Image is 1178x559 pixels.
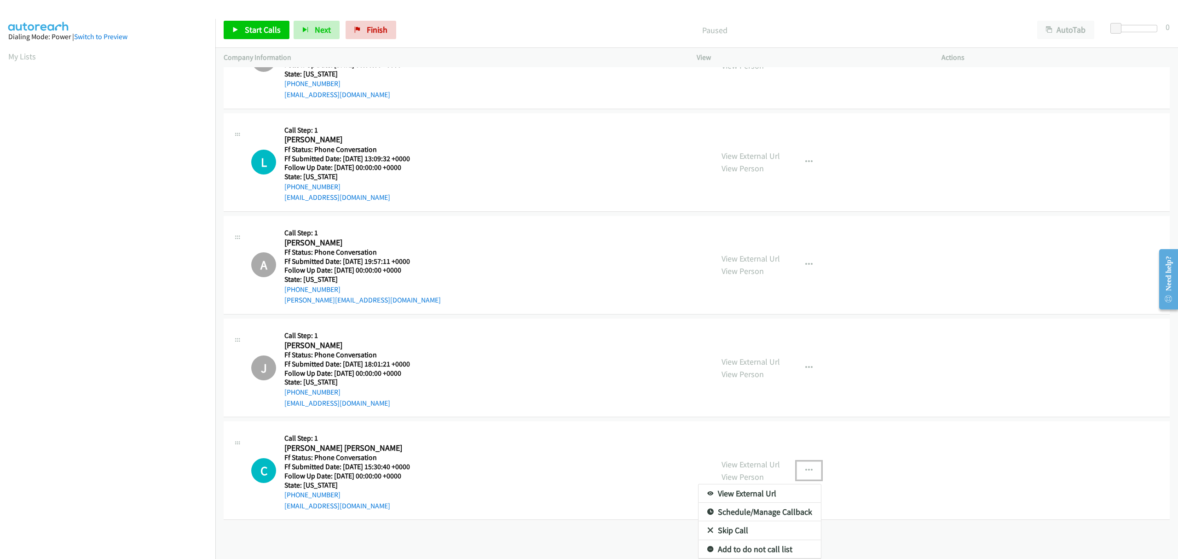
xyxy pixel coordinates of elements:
a: Skip Call [699,521,821,540]
div: Dialing Mode: Power | [8,31,207,42]
a: Switch to Preview [74,32,127,41]
iframe: Dialpad [8,71,215,508]
a: Schedule/Manage Callback [699,503,821,521]
a: My Lists [8,51,36,62]
a: View External Url [699,484,821,503]
iframe: Resource Center [1152,243,1178,316]
a: Add to do not call list [699,540,821,559]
